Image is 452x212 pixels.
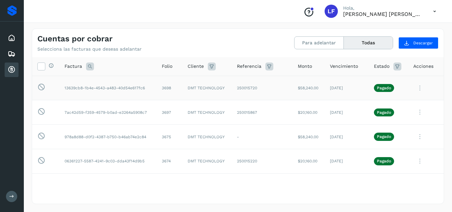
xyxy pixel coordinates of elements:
p: Pagado [377,110,391,115]
td: - [232,173,293,198]
td: DMT TECHNOLOGY [182,100,231,125]
span: Vencimiento [330,63,358,70]
td: DMT TECHNOLOGY [182,125,231,149]
div: Inicio [5,31,19,45]
td: $58,240.00 [293,125,325,149]
span: Factura [65,63,82,70]
td: 250015720 [232,76,293,100]
td: $58,240.00 [293,76,325,100]
td: 3697 [157,100,182,125]
td: DMT TECHNOLOGY [182,149,231,173]
span: Cliente [188,63,204,70]
td: 2fba055e-3f68-4ac0-8c60-b40c48d61fcf [59,173,157,198]
span: Acciones [413,63,433,70]
button: Descargar [398,37,438,49]
h4: Cuentas por cobrar [37,34,113,44]
td: 978a8d88-d0f2-4387-b750-b46ab74e2c84 [59,125,157,149]
td: [DATE] [325,76,369,100]
td: 13639cb8-1b4e-4543-a483-40d54e617fc6 [59,76,157,100]
td: 3675 [157,125,182,149]
span: Folio [162,63,172,70]
td: 250015867 [232,100,293,125]
td: 3698 [157,76,182,100]
p: Pagado [377,159,391,163]
td: [DATE] [325,173,369,198]
span: Referencia [237,63,261,70]
button: Para adelantar [294,37,344,49]
td: 3668 [157,173,182,198]
td: DMT TECHNOLOGY [182,76,231,100]
span: Descargar [413,40,433,46]
td: [DATE] [325,149,369,173]
td: [DATE] [325,100,369,125]
td: DMT TECHNOLOGY [182,173,231,198]
td: $20,160.00 [293,100,325,125]
div: Cuentas por cobrar [5,63,19,77]
span: Estado [374,63,389,70]
td: - [232,125,293,149]
td: $20,160.00 [293,173,325,198]
button: Todas [344,37,393,49]
p: Luis Felipe Salamanca Lopez [343,11,423,17]
div: Embarques [5,47,19,61]
td: [DATE] [325,125,369,149]
p: Selecciona las facturas que deseas adelantar [37,46,142,52]
p: Pagado [377,134,391,139]
td: $20,160.00 [293,149,325,173]
td: 7ac42d59-f359-4579-b0ad-e3264a5908c7 [59,100,157,125]
span: Monto [298,63,312,70]
p: Pagado [377,86,391,90]
td: 06361227-5587-4241-9c03-dda43f14d9b5 [59,149,157,173]
td: 3674 [157,149,182,173]
p: Hola, [343,5,423,11]
td: 250015220 [232,149,293,173]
